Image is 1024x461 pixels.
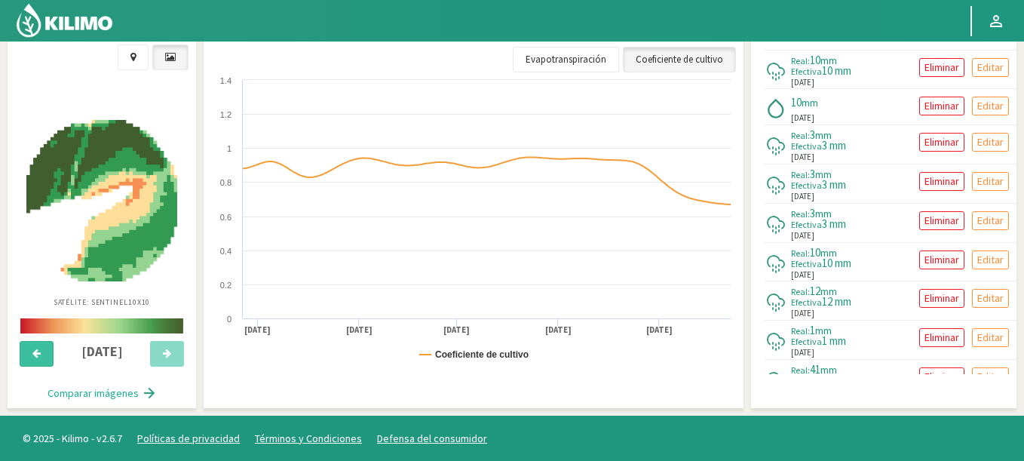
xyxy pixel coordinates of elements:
span: Real: [791,286,810,297]
text: [DATE] [346,324,373,336]
text: 0.6 [220,213,231,222]
p: Eliminar [924,251,959,269]
p: Editar [977,368,1004,386]
img: scale [20,318,183,333]
button: Editar [972,172,1009,191]
span: Real: [791,247,810,259]
span: Real: [791,169,810,180]
img: Kilimo [15,2,114,38]
span: 3 mm [822,177,846,192]
span: 10 mm [822,256,851,270]
text: 1 [227,144,231,153]
span: [DATE] [791,229,814,242]
a: Evapotranspiración [513,47,619,72]
span: Efectiva [791,336,822,347]
p: Editar [977,212,1004,229]
p: Editar [977,329,1004,346]
span: mm [815,207,832,220]
button: Eliminar [919,58,964,77]
a: Términos y Condiciones [255,432,362,445]
span: [DATE] [791,76,814,89]
span: mm [820,54,837,67]
span: Efectiva [791,297,822,308]
button: Eliminar [919,172,964,191]
a: Políticas de privacidad [137,432,240,445]
button: Editar [972,97,1009,115]
p: Eliminar [924,97,959,115]
button: Editar [972,250,1009,269]
span: mm [820,363,837,376]
p: Editar [977,290,1004,307]
span: Efectiva [791,219,822,230]
span: [DATE] [791,190,814,203]
text: 0.2 [220,281,231,290]
p: Eliminar [924,173,959,190]
span: 29.3 mm [822,373,859,387]
span: Efectiva [791,258,822,269]
span: 3 [810,167,815,181]
p: Editar [977,59,1004,76]
span: [DATE] [791,346,814,359]
p: Eliminar [924,59,959,76]
span: Real: [791,208,810,220]
span: 12 mm [822,294,851,309]
p: Satélite: Sentinel [54,297,151,308]
a: Coeficiente de cultivo [623,47,736,72]
span: Real: [791,325,810,337]
span: Real: [791,55,810,66]
button: Editar [972,211,1009,230]
p: Eliminar [924,368,959,386]
span: 3 mm [822,217,846,231]
p: Editar [977,134,1004,151]
span: [DATE] [791,112,814,124]
span: mm [802,96,818,109]
span: Efectiva [791,180,822,191]
text: 1.2 [220,110,231,119]
button: Editar [972,58,1009,77]
button: Eliminar [919,97,964,115]
span: [DATE] [791,151,814,164]
text: [DATE] [443,324,470,336]
span: mm [815,324,832,337]
button: Eliminar [919,211,964,230]
button: Eliminar [919,289,964,308]
button: Editar [972,328,1009,347]
button: Editar [972,367,1009,386]
p: Eliminar [924,134,959,151]
text: [DATE] [545,324,572,336]
p: Editar [977,97,1004,115]
p: Editar [977,251,1004,269]
span: Efectiva [791,140,822,152]
text: Coeficiente de cultivo [435,349,529,360]
button: Comparar imágenes [32,378,172,408]
p: Eliminar [924,212,959,229]
img: 0d6ab55c-c52d-43d6-a7c8-1b8641bc4297_-_sentinel_-_2025-08-10.png [26,120,177,281]
span: mm [820,284,837,298]
text: 0.4 [220,247,231,256]
p: Eliminar [924,329,959,346]
p: Eliminar [924,290,959,307]
span: 3 [810,206,815,220]
span: [DATE] [791,307,814,320]
span: 3 [810,128,815,142]
text: [DATE] [646,324,673,336]
button: Eliminar [919,133,964,152]
span: [DATE] [791,269,814,281]
span: Real: [791,130,810,141]
span: 1 [810,323,815,337]
button: Editar [972,289,1009,308]
a: Defensa del consumidor [377,432,487,445]
span: 1 mm [822,333,846,348]
span: 10 [791,95,802,109]
span: mm [820,246,837,260]
span: © 2025 - Kilimo - v2.6.7 [15,431,130,447]
span: mm [815,167,832,181]
span: 10 mm [822,63,851,78]
text: 0.8 [220,178,231,187]
span: 10 [810,53,820,67]
span: Efectiva [791,66,822,77]
button: Editar [972,133,1009,152]
button: Eliminar [919,328,964,347]
span: 41 [810,362,820,376]
span: 3 mm [822,138,846,152]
